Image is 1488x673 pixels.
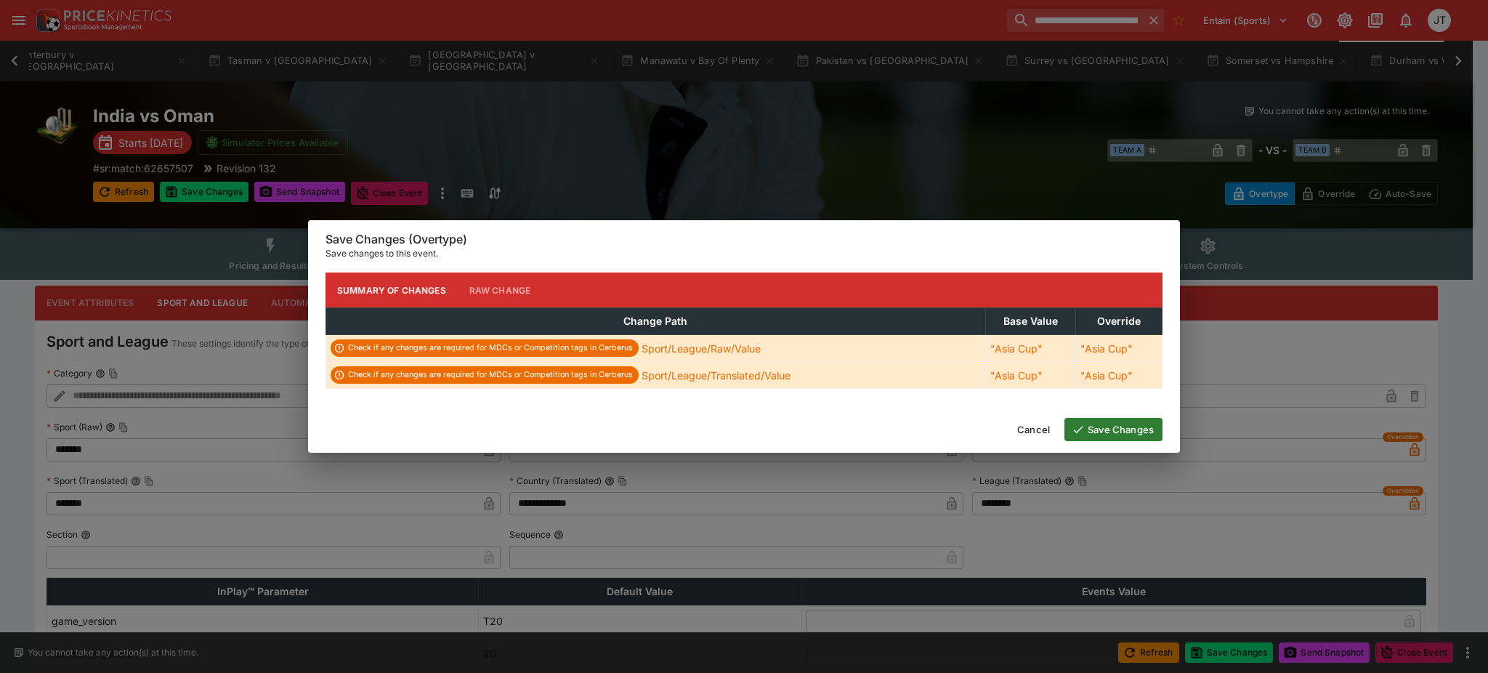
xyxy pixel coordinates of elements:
[326,308,986,335] th: Change Path
[642,341,761,356] p: Sport/League/Raw/Value
[1008,418,1059,441] button: Cancel
[1064,418,1162,441] button: Save Changes
[1075,362,1162,389] td: "Asia Cup"
[342,342,639,354] span: Check if any changes are required for MDCs or Competition tags in Cerberus
[342,369,639,381] span: Check if any changes are required for MDCs or Competition tags in Cerberus
[985,308,1075,335] th: Base Value
[1075,308,1162,335] th: Override
[458,273,543,307] button: Raw Change
[642,368,790,383] p: Sport/League/Translated/Value
[325,232,1162,247] h6: Save Changes (Overtype)
[985,335,1075,362] td: "Asia Cup"
[325,273,458,307] button: Summary of Changes
[325,246,1162,261] p: Save changes to this event.
[1075,335,1162,362] td: "Asia Cup"
[985,362,1075,389] td: "Asia Cup"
